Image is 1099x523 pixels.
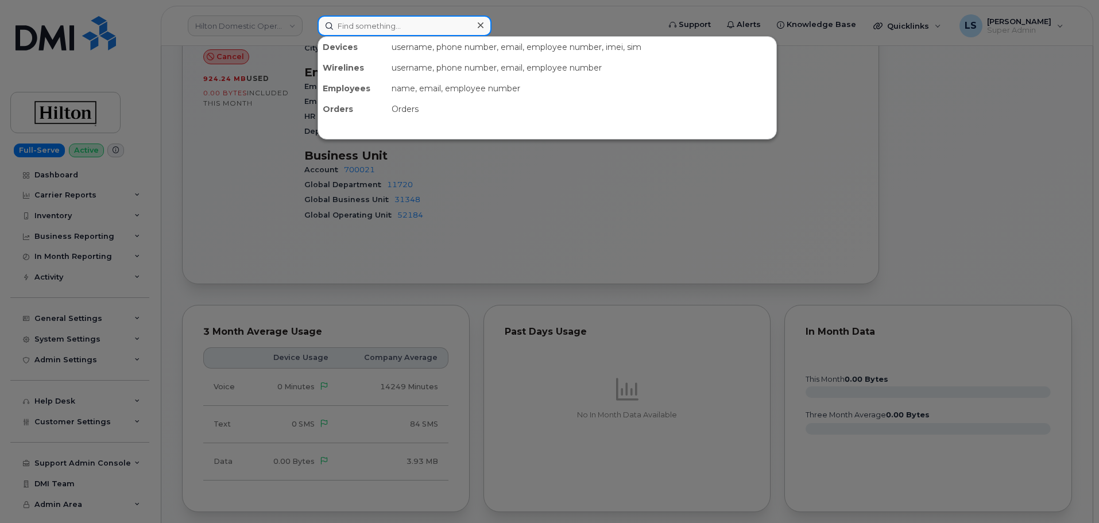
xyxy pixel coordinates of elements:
[318,16,492,36] input: Find something...
[387,57,776,78] div: username, phone number, email, employee number
[318,99,387,119] div: Orders
[318,57,387,78] div: Wirelines
[318,37,387,57] div: Devices
[387,37,776,57] div: username, phone number, email, employee number, imei, sim
[387,99,776,119] div: Orders
[318,78,387,99] div: Employees
[387,78,776,99] div: name, email, employee number
[1049,473,1090,514] iframe: Messenger Launcher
